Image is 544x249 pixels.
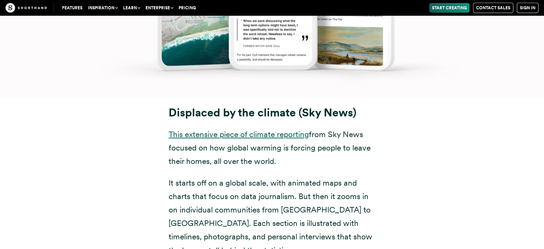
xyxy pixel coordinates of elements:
[176,3,199,13] a: Pricing
[169,106,356,119] strong: Displaced by the climate (Sky News)
[169,128,375,168] p: from Sky News focused on how global warming is forcing people to leave their homes, all over the ...
[120,3,143,13] button: Learn
[143,3,176,13] button: Enterprise
[169,129,309,139] a: This extensive piece of climate reporting
[85,3,120,13] button: Inspiration
[429,3,470,13] a: Start Creating
[517,3,538,13] a: Sign in
[59,3,85,13] a: Features
[6,3,47,13] img: The Craft
[473,3,513,13] a: Contact Sales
